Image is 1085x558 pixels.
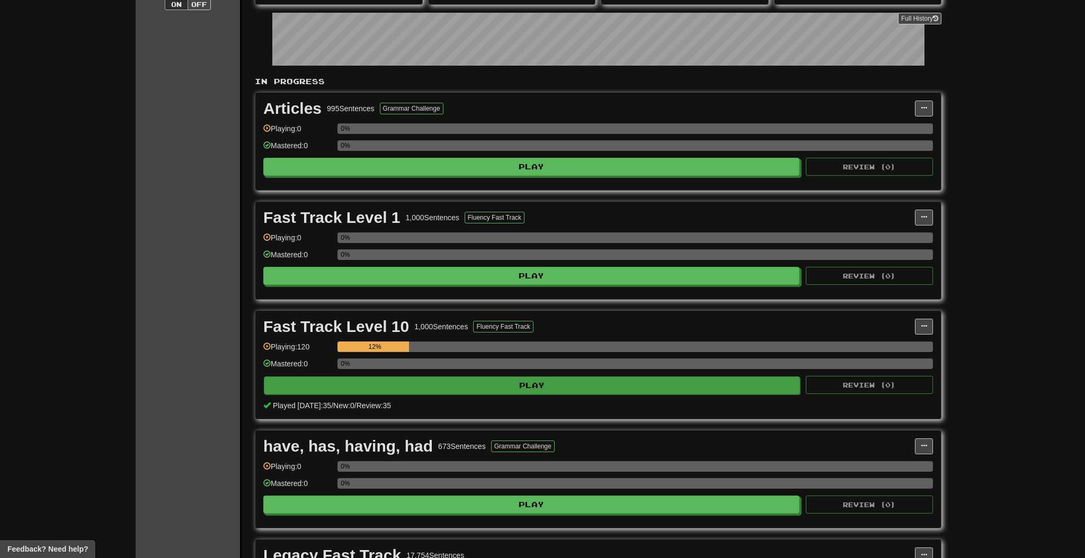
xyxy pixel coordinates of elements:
[263,319,409,335] div: Fast Track Level 10
[7,544,88,554] span: Open feedback widget
[264,376,800,394] button: Play
[327,103,375,114] div: 995 Sentences
[263,438,433,454] div: have, has, having, had
[263,210,401,226] div: Fast Track Level 1
[491,440,555,452] button: Grammar Challenge
[263,358,332,376] div: Mastered: 0
[263,267,799,285] button: Play
[406,212,459,223] div: 1,000 Sentences
[263,101,322,116] div: Articles
[263,461,332,479] div: Playing: 0
[263,123,332,141] div: Playing: 0
[263,158,799,176] button: Play
[380,103,443,114] button: Grammar Challenge
[341,341,409,352] div: 12%
[273,401,331,410] span: Played [DATE]: 35
[473,321,533,332] button: Fluency Fast Track
[806,496,933,514] button: Review (0)
[465,212,524,223] button: Fluency Fast Track
[263,249,332,267] div: Mastered: 0
[255,76,941,87] p: In Progress
[806,158,933,176] button: Review (0)
[263,496,799,514] button: Play
[414,321,468,332] div: 1,000 Sentences
[331,401,333,410] span: /
[898,13,941,24] a: Full History
[263,140,332,158] div: Mastered: 0
[263,478,332,496] div: Mastered: 0
[357,401,391,410] span: Review: 35
[438,441,486,452] div: 673 Sentences
[806,376,933,394] button: Review (0)
[354,401,357,410] span: /
[263,341,332,359] div: Playing: 120
[333,401,354,410] span: New: 0
[806,267,933,285] button: Review (0)
[263,232,332,250] div: Playing: 0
